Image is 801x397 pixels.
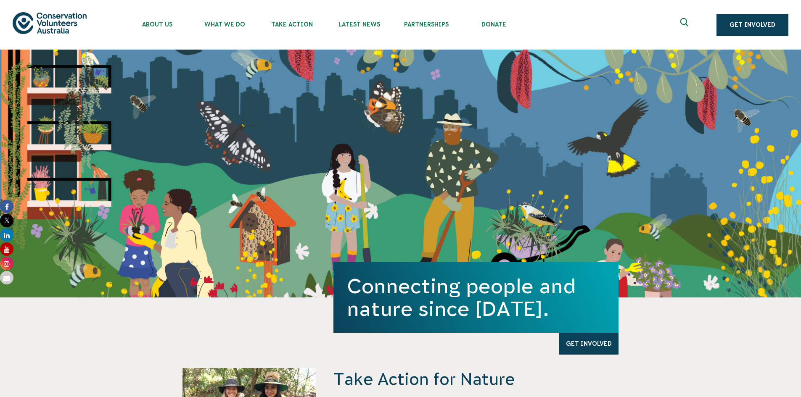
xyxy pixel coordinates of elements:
[559,333,619,355] a: Get Involved
[393,21,460,28] span: Partnerships
[680,18,691,32] span: Expand search box
[460,21,527,28] span: Donate
[347,275,605,320] h1: Connecting people and nature since [DATE].
[124,21,191,28] span: About Us
[716,14,788,36] a: Get Involved
[325,21,393,28] span: Latest News
[13,12,87,34] img: logo.svg
[675,15,695,35] button: Expand search box Close search box
[333,368,619,390] h4: Take Action for Nature
[191,21,258,28] span: What We Do
[258,21,325,28] span: Take Action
